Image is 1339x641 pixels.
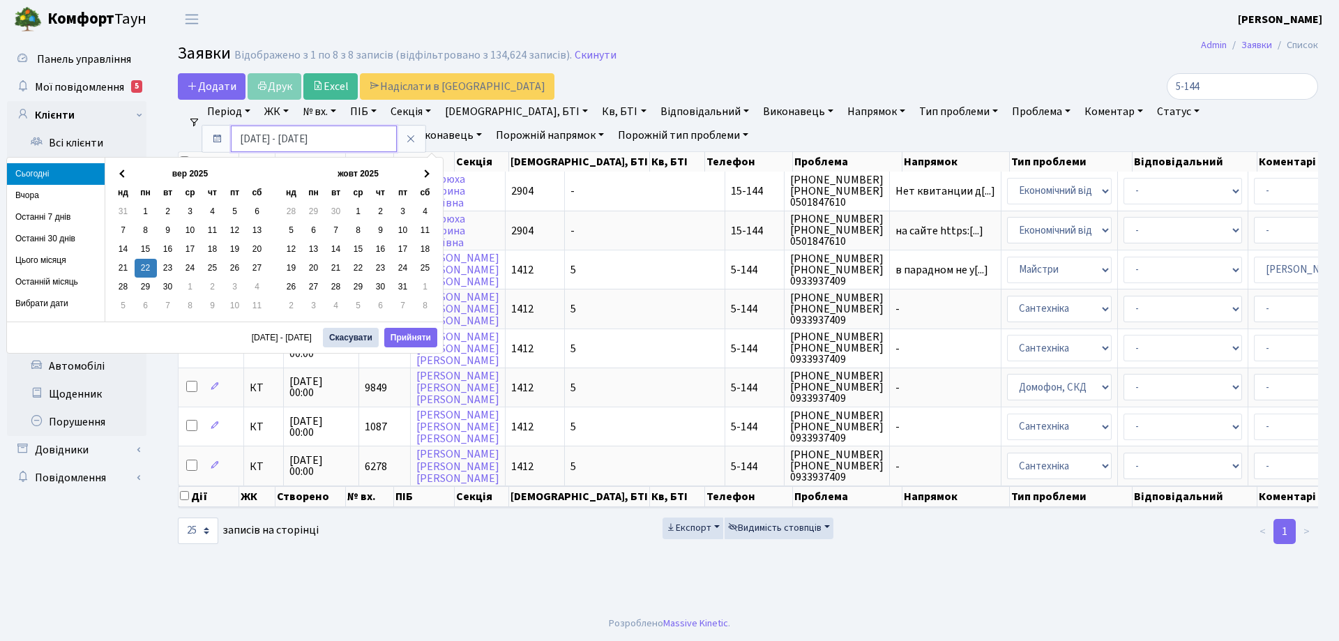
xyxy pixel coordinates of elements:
[385,100,437,123] a: Секція
[280,221,303,240] td: 5
[325,183,347,202] th: вт
[275,486,345,507] th: Створено
[135,165,246,183] th: вер 2025
[202,259,224,278] td: 25
[370,240,392,259] td: 16
[239,486,276,507] th: ЖК
[902,152,1010,172] th: Напрямок
[303,259,325,278] td: 20
[570,301,576,317] span: 5
[416,407,499,446] a: [PERSON_NAME][PERSON_NAME][PERSON_NAME]
[131,80,142,93] div: 5
[289,455,353,477] span: [DATE] 00:00
[135,183,157,202] th: пн
[224,259,246,278] td: 26
[392,183,414,202] th: пт
[347,296,370,315] td: 5
[246,202,268,221] td: 6
[303,296,325,315] td: 3
[157,259,179,278] td: 23
[250,421,278,432] span: КТ
[392,278,414,296] td: 31
[179,278,202,296] td: 1
[289,376,353,398] span: [DATE] 00:00
[135,240,157,259] td: 15
[7,352,146,380] a: Автомобілі
[14,6,42,33] img: logo.png
[7,206,105,228] li: Останні 7 днів
[1167,73,1318,100] input: Пошук...
[895,461,995,472] span: -
[178,73,245,100] a: Додати
[135,202,157,221] td: 1
[365,380,387,395] span: 9849
[178,518,218,544] select: записів на сторінці
[135,259,157,278] td: 22
[731,183,763,199] span: 15-144
[1238,12,1322,27] b: [PERSON_NAME]
[280,202,303,221] td: 28
[895,421,995,432] span: -
[414,221,437,240] td: 11
[7,464,146,492] a: Повідомлення
[570,341,576,356] span: 5
[325,296,347,315] td: 4
[157,183,179,202] th: вт
[790,449,884,483] span: [PHONE_NUMBER] [PHONE_NUMBER] 0933937409
[179,486,239,507] th: Дії
[7,163,105,185] li: Сьогодні
[705,486,793,507] th: Телефон
[347,278,370,296] td: 29
[570,419,576,435] span: 5
[414,259,437,278] td: 25
[570,380,576,395] span: 5
[280,278,303,296] td: 26
[790,292,884,326] span: [PHONE_NUMBER] [PHONE_NUMBER] 0933937409
[455,486,510,507] th: Секція
[179,202,202,221] td: 3
[37,52,131,67] span: Панель управління
[416,250,499,289] a: [PERSON_NAME][PERSON_NAME][PERSON_NAME]
[416,289,499,329] a: [PERSON_NAME][PERSON_NAME][PERSON_NAME]
[731,459,757,474] span: 5-144
[347,259,370,278] td: 22
[384,328,437,347] button: Прийняти
[1079,100,1149,123] a: Коментар
[112,221,135,240] td: 7
[202,221,224,240] td: 11
[224,202,246,221] td: 5
[757,100,839,123] a: Виконавець
[157,221,179,240] td: 9
[323,328,379,347] button: Скасувати
[511,262,534,278] span: 1412
[1133,486,1257,507] th: Відповідальний
[347,240,370,259] td: 15
[511,301,534,317] span: 1412
[394,486,455,507] th: ПІБ
[303,73,358,100] a: Excel
[790,410,884,444] span: [PHONE_NUMBER] [PHONE_NUMBER] 0933937409
[790,370,884,404] span: [PHONE_NUMBER] [PHONE_NUMBER] 0933937409
[7,293,105,315] li: Вибрати дати
[202,278,224,296] td: 2
[179,221,202,240] td: 10
[157,240,179,259] td: 16
[895,303,995,315] span: -
[414,278,437,296] td: 1
[914,100,1004,123] a: Тип проблеми
[174,8,209,31] button: Переключити навігацію
[793,152,902,172] th: Проблема
[178,518,319,544] label: записів на сторінці
[135,221,157,240] td: 8
[1201,38,1227,52] a: Admin
[112,296,135,315] td: 5
[289,416,353,438] span: [DATE] 00:00
[224,296,246,315] td: 10
[509,486,650,507] th: [DEMOGRAPHIC_DATA], БТІ
[370,259,392,278] td: 23
[725,518,833,539] button: Видимість стовпців
[511,223,534,239] span: 2904
[7,271,105,293] li: Останній місяць
[365,459,387,474] span: 6278
[157,296,179,315] td: 7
